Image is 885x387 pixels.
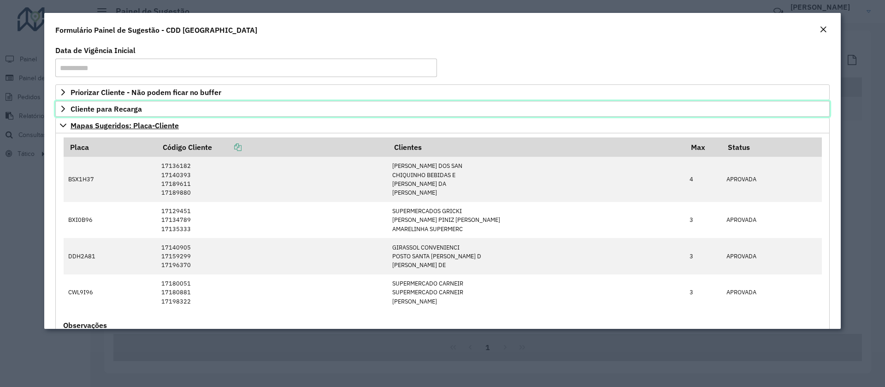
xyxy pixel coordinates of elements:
td: 17136182 17140393 17189611 17189880 [157,157,388,202]
td: 3 [684,238,721,274]
td: 17140905 17159299 17196370 [157,238,388,274]
a: Mapas Sugeridos: Placa-Cliente [55,118,830,133]
span: Mapas Sugeridos: Placa-Cliente [71,122,179,129]
label: Data de Vigência Inicial [55,45,136,56]
td: APROVADA [721,274,821,311]
td: SUPERMERCADOS GRICKI [PERSON_NAME] PINIZ [PERSON_NAME] AMARELINHA SUPERMERC [388,202,684,238]
th: Status [721,137,821,157]
td: 4 [684,157,721,202]
td: APROVADA [721,202,821,238]
th: Clientes [388,137,684,157]
td: BSX1H37 [64,157,157,202]
td: DDH2A81 [64,238,157,274]
button: Close [817,24,830,36]
th: Max [684,137,721,157]
a: Cliente para Recarga [55,101,830,117]
td: [PERSON_NAME] DOS SAN CHIQUINHO BEBIDAS E [PERSON_NAME] DA [PERSON_NAME] [388,157,684,202]
td: 3 [684,274,721,311]
span: Priorizar Cliente - Não podem ficar no buffer [71,89,221,96]
td: GIRASSOL CONVENIENCI POSTO SANTA [PERSON_NAME] D [PERSON_NAME] DE [388,238,684,274]
td: BXI0B96 [64,202,157,238]
td: 17129451 17134789 17135333 [157,202,388,238]
td: 3 [684,202,721,238]
a: Copiar [212,143,242,152]
span: Cliente para Recarga [71,105,142,113]
td: CWL9I96 [64,274,157,311]
th: Código Cliente [157,137,388,157]
td: APROVADA [721,157,821,202]
a: Priorizar Cliente - Não podem ficar no buffer [55,84,830,100]
td: SUPERMERCADO CARNEIR SUPERMERCADO CARNEIR [PERSON_NAME] [388,274,684,311]
th: Placa [64,137,157,157]
em: Fechar [820,26,827,33]
td: APROVADA [721,238,821,274]
label: Observações [63,320,107,331]
h4: Formulário Painel de Sugestão - CDD [GEOGRAPHIC_DATA] [55,24,257,36]
td: 17180051 17180881 17198322 [157,274,388,311]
